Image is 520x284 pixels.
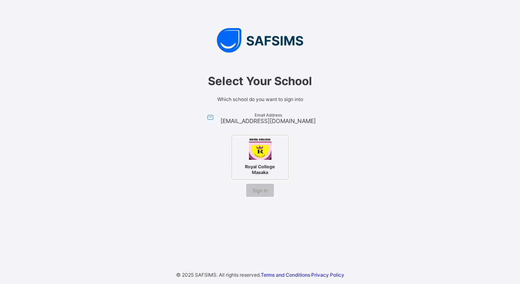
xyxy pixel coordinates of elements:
[311,272,344,278] a: Privacy Policy
[252,187,268,194] span: Sign In
[221,117,316,124] span: [EMAIL_ADDRESS][DOMAIN_NAME]
[138,28,382,53] img: SAFSIMS Logo
[221,112,316,117] span: Email Address
[176,272,261,278] span: © 2025 SAFSIMS. All rights reserved.
[146,74,374,88] span: Select Your School
[249,137,271,160] img: Royal College Masaka
[261,272,310,278] a: Terms and Conditions
[235,162,285,177] span: Royal College Masaka
[146,96,374,102] span: Which school do you want to sign into
[261,272,344,278] span: ·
